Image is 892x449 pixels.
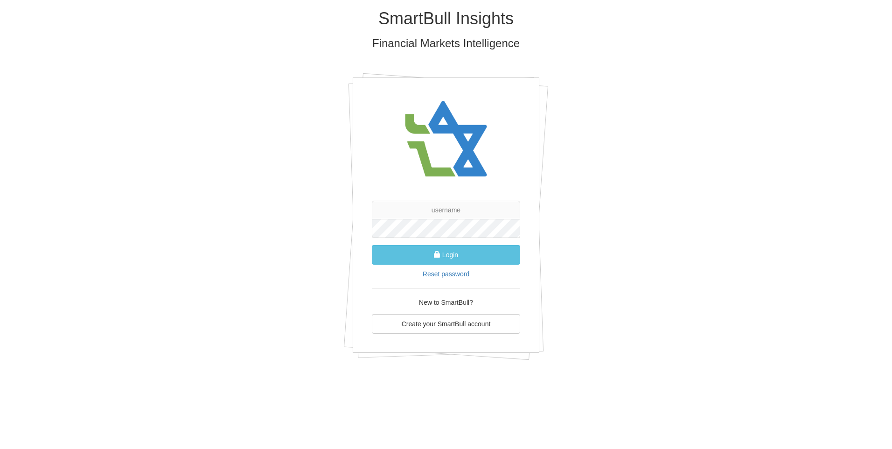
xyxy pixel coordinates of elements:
a: Reset password [423,270,469,278]
img: avatar [399,92,493,187]
a: Create your SmartBull account [372,314,520,334]
input: username [372,201,520,219]
h3: Financial Markets Intelligence [173,37,719,49]
button: Login [372,245,520,265]
h1: SmartBull Insights [173,9,719,28]
span: New to SmartBull? [419,299,473,306]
